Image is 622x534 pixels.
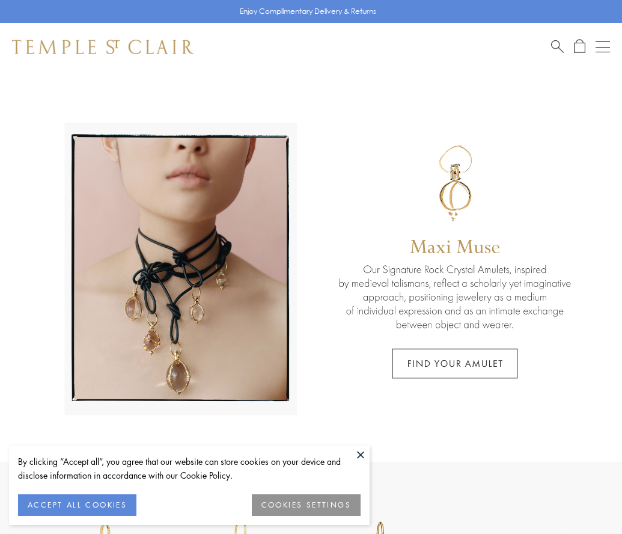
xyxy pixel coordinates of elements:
button: COOKIES SETTINGS [252,494,361,516]
a: Open Shopping Bag [574,39,585,54]
div: By clicking “Accept all”, you agree that our website can store cookies on your device and disclos... [18,455,361,482]
button: Open navigation [596,40,610,54]
img: Temple St. Clair [12,40,194,54]
button: ACCEPT ALL COOKIES [18,494,136,516]
a: Search [551,39,564,54]
p: Enjoy Complimentary Delivery & Returns [240,5,376,17]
